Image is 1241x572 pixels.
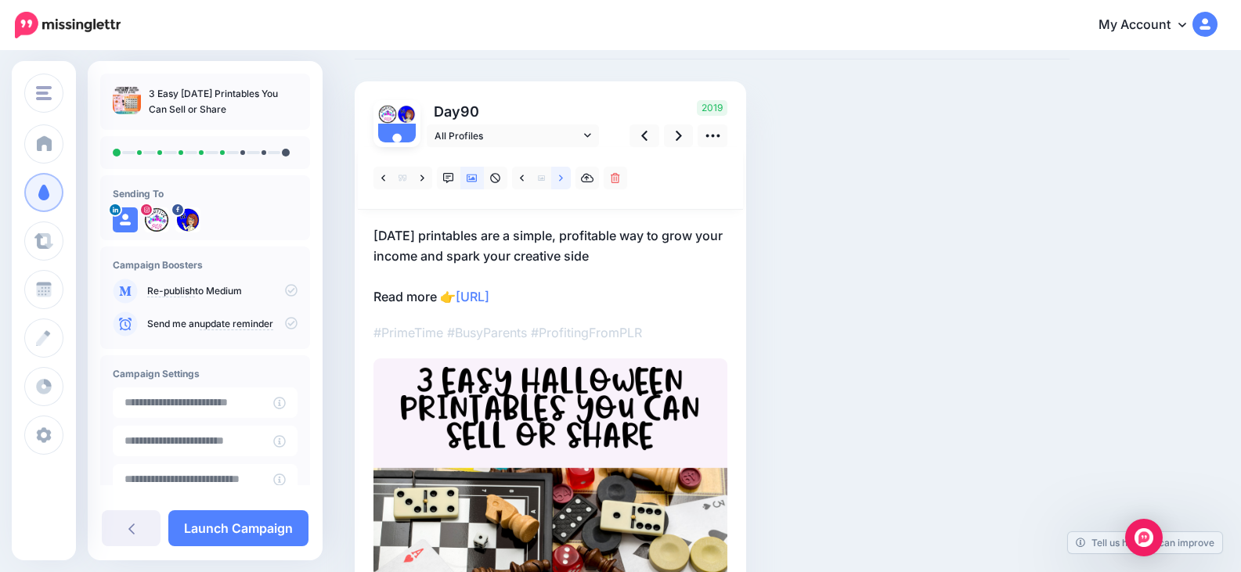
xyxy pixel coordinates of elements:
[113,368,298,380] h4: Campaign Settings
[113,86,141,114] img: 788a7fd56b9a23b991400e0d19c60707_thumb.jpg
[113,207,138,232] img: user_default_image.png
[144,207,169,232] img: 271399060_512266736676214_6932740084696221592_n-bsa113597.jpg
[697,100,727,116] span: 2019
[460,103,479,120] span: 90
[373,225,727,307] p: [DATE] printables are a simple, profitable way to grow your income and spark your creative side R...
[147,285,195,297] a: Re-publish
[427,124,599,147] a: All Profiles
[378,124,416,161] img: user_default_image.png
[147,317,298,331] p: Send me an
[175,207,200,232] img: 168342374_104798005050928_8151891079946304445_n-bsa116951.png
[397,105,416,124] img: 168342374_104798005050928_8151891079946304445_n-bsa116951.png
[149,86,298,117] p: 3 Easy [DATE] Printables You Can Sell or Share
[373,322,727,343] p: #PrimeTime #BusyParents #ProfitingFromPLR
[1083,6,1218,45] a: My Account
[36,86,52,100] img: menu.png
[147,284,298,298] p: to Medium
[200,318,273,330] a: update reminder
[435,128,580,144] span: All Profiles
[1125,519,1163,556] div: Open Intercom Messenger
[113,259,298,271] h4: Campaign Boosters
[1068,532,1222,553] a: Tell us how we can improve
[113,188,298,200] h4: Sending To
[15,12,121,38] img: Missinglettr
[378,105,397,124] img: 271399060_512266736676214_6932740084696221592_n-bsa113597.jpg
[456,289,489,304] a: [URL]
[427,100,601,123] p: Day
